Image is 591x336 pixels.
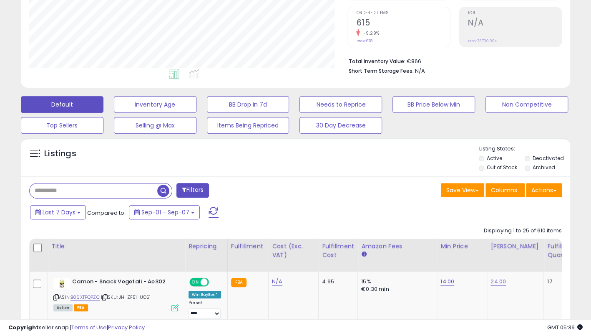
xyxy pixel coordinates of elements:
small: Prev: 678 [356,38,372,43]
button: BB Price Below Min [392,96,475,113]
div: Cost (Exc. VAT) [272,242,315,260]
div: Min Price [440,242,483,251]
button: Filters [176,183,209,198]
button: Needs to Reprice [299,96,382,113]
label: Out of Stock [487,164,517,171]
b: Camon - Snack Vegetali - Ae302 [72,278,174,288]
span: OFF [208,279,221,286]
div: 15% [361,278,430,285]
label: Archived [533,164,555,171]
button: Save View [441,183,484,197]
span: All listings currently available for purchase on Amazon [53,304,73,311]
p: Listing States: [479,145,570,153]
div: €0.30 min [361,285,430,293]
div: Title [51,242,181,251]
div: 4.95 [322,278,351,285]
span: Compared to: [87,209,126,217]
div: Fulfillment [231,242,265,251]
button: Last 7 Days [30,205,86,219]
strong: Copyright [8,323,39,331]
span: ROI [468,11,561,15]
b: Short Term Storage Fees: [348,67,413,74]
button: Selling @ Max [114,117,196,134]
div: Preset: [189,300,221,319]
span: Ordered Items [356,11,450,15]
span: Last 7 Days [43,208,75,216]
div: Repricing [189,242,224,251]
button: 30 Day Decrease [299,117,382,134]
a: Privacy Policy [108,323,145,331]
span: 2025-09-15 05:39 GMT [547,323,583,331]
b: Total Inventory Value: [348,58,405,65]
span: FBA [74,304,88,311]
div: 17 [547,278,573,285]
button: Non Competitive [485,96,568,113]
span: ON [190,279,201,286]
small: Prev: 73700.00% [468,38,497,43]
button: Columns [485,183,525,197]
span: Columns [491,186,517,194]
a: Terms of Use [71,323,107,331]
button: Actions [526,183,562,197]
button: Default [21,96,103,113]
div: Amazon Fees [361,242,433,251]
span: Sep-01 - Sep-07 [141,208,189,216]
button: BB Drop in 7d [207,96,289,113]
label: Active [487,155,502,162]
button: Top Sellers [21,117,103,134]
div: Fulfillable Quantity [547,242,576,260]
button: Sep-01 - Sep-07 [129,205,200,219]
div: Win BuyBox * [189,291,221,298]
a: N/A [272,277,282,286]
button: Inventory Age [114,96,196,113]
h2: 615 [356,18,450,29]
small: -9.29% [360,30,379,36]
a: B06XTPQPZC [70,294,100,301]
button: Items Being Repriced [207,117,289,134]
label: Deactivated [533,155,564,162]
a: 14.00 [440,277,454,286]
div: ASIN: [53,278,179,311]
div: Displaying 1 to 25 of 610 items [484,227,562,235]
li: €866 [348,56,556,66]
div: [PERSON_NAME] [490,242,540,251]
small: Amazon Fees. [361,251,366,258]
small: FBA [231,278,246,287]
div: seller snap | | [8,324,145,332]
img: 3180n4D5BLL._SL40_.jpg [53,278,70,289]
div: Fulfillment Cost [322,242,354,260]
a: 24.00 [490,277,506,286]
span: N/A [415,67,425,75]
span: | SKU: JH-ZF51-UOS1 [101,294,151,300]
h2: N/A [468,18,561,29]
h5: Listings [44,148,76,160]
